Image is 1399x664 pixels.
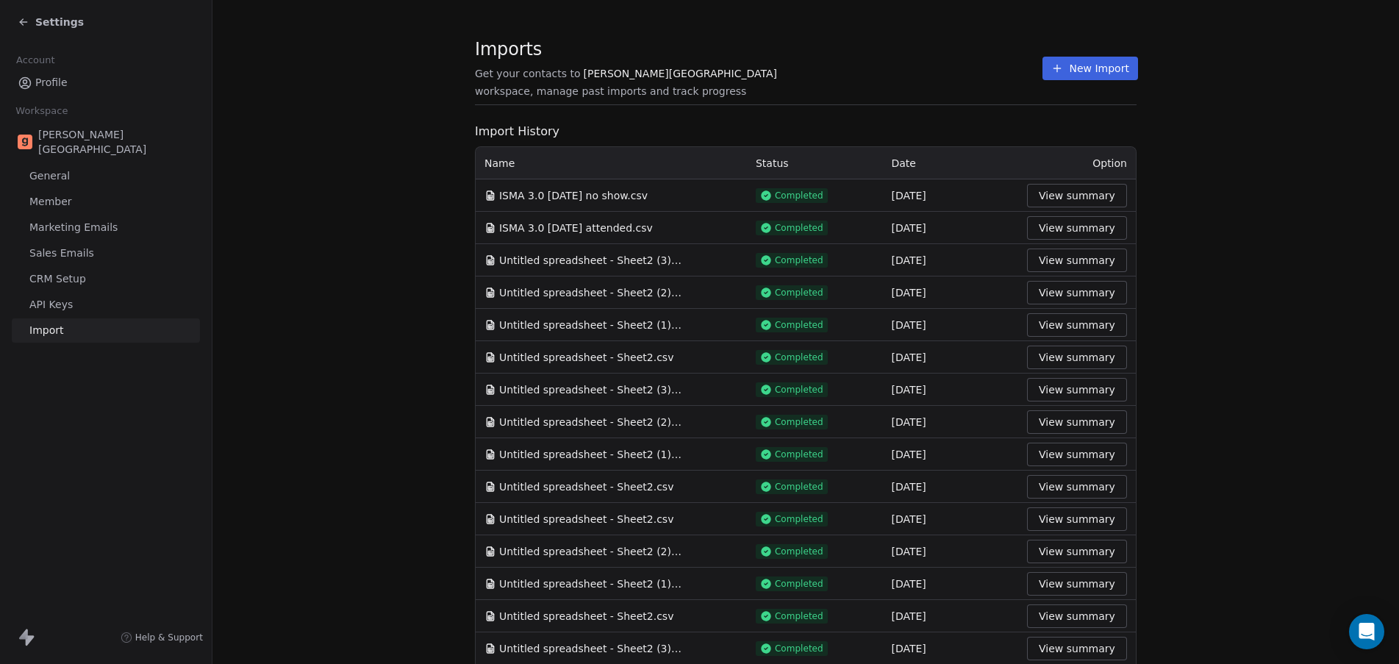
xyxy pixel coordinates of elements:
span: Workspace [10,100,74,122]
span: Import [29,323,63,338]
a: Sales Emails [12,241,200,265]
span: Completed [775,254,823,266]
div: [DATE] [891,544,1009,559]
div: [DATE] [891,318,1009,332]
span: Status [756,157,789,169]
button: View summary [1027,572,1127,596]
span: Completed [775,384,823,396]
button: New Import [1042,57,1137,80]
span: Untitled spreadsheet - Sheet2 (2).csv [499,285,683,300]
span: Completed [775,319,823,331]
span: Completed [775,610,823,622]
span: Import History [475,123,1137,140]
span: Completed [775,481,823,493]
span: workspace, manage past imports and track progress [475,84,746,99]
div: [DATE] [891,512,1009,526]
span: Imports [475,38,1043,60]
span: Name [484,156,515,171]
button: View summary [1027,443,1127,466]
span: Untitled spreadsheet - Sheet2 (1).csv [499,318,683,332]
div: [DATE] [891,641,1009,656]
div: [DATE] [891,382,1009,397]
span: Completed [775,190,823,201]
button: View summary [1027,378,1127,401]
span: Sales Emails [29,246,94,261]
span: Option [1092,157,1127,169]
div: [DATE] [891,188,1009,203]
span: Completed [775,351,823,363]
span: Get your contacts to [475,66,581,81]
button: View summary [1027,410,1127,434]
a: Marketing Emails [12,215,200,240]
span: Untitled spreadsheet - Sheet2 (3).csv [499,253,683,268]
div: [DATE] [891,285,1009,300]
span: Untitled spreadsheet - Sheet2 (2).csv [499,544,683,559]
span: Untitled spreadsheet - Sheet2.csv [499,479,673,494]
span: Completed [775,416,823,428]
span: Completed [775,578,823,590]
span: Untitled spreadsheet - Sheet2 (3).csv [499,641,683,656]
span: Completed [775,449,823,460]
button: View summary [1027,604,1127,628]
div: [DATE] [891,415,1009,429]
div: [DATE] [891,609,1009,624]
button: View summary [1027,475,1127,499]
button: View summary [1027,313,1127,337]
div: [DATE] [891,253,1009,268]
span: Untitled spreadsheet - Sheet2.csv [499,350,673,365]
button: View summary [1027,249,1127,272]
span: Completed [775,287,823,299]
span: General [29,168,70,184]
span: Untitled spreadsheet - Sheet2.csv [499,512,673,526]
span: CRM Setup [29,271,86,287]
button: View summary [1027,637,1127,660]
div: [DATE] [891,576,1009,591]
div: [DATE] [891,350,1009,365]
div: [DATE] [891,447,1009,462]
a: General [12,164,200,188]
span: Completed [775,546,823,557]
span: Untitled spreadsheet - Sheet2 (1).csv [499,447,683,462]
span: Completed [775,222,823,234]
a: Import [12,318,200,343]
span: Help & Support [135,632,203,643]
button: View summary [1027,507,1127,531]
button: View summary [1027,281,1127,304]
button: View summary [1027,540,1127,563]
div: Open Intercom Messenger [1349,614,1384,649]
span: [PERSON_NAME][GEOGRAPHIC_DATA] [583,66,776,81]
span: ISMA 3.0 [DATE] no show.csv [499,188,648,203]
span: Untitled spreadsheet - Sheet2 (3).csv [499,382,683,397]
span: Untitled spreadsheet - Sheet2.csv [499,609,673,624]
div: [DATE] [891,479,1009,494]
a: Help & Support [121,632,203,643]
span: Untitled spreadsheet - Sheet2 (1).csv [499,576,683,591]
span: Account [10,49,61,71]
span: Member [29,194,72,210]
a: CRM Setup [12,267,200,291]
button: View summary [1027,346,1127,369]
div: [DATE] [891,221,1009,235]
button: View summary [1027,216,1127,240]
a: Settings [18,15,84,29]
span: Marketing Emails [29,220,118,235]
span: Untitled spreadsheet - Sheet2 (2).csv [499,415,683,429]
span: Settings [35,15,84,29]
span: ISMA 3.0 [DATE] attended.csv [499,221,653,235]
button: View summary [1027,184,1127,207]
span: API Keys [29,297,73,313]
a: Member [12,190,200,214]
img: Goela%20School%20Logos%20(4).png [18,135,32,149]
span: Completed [775,643,823,654]
span: Completed [775,513,823,525]
span: Date [891,157,915,169]
span: [PERSON_NAME][GEOGRAPHIC_DATA] [38,127,194,157]
span: Profile [35,75,68,90]
a: API Keys [12,293,200,317]
a: Profile [12,71,200,95]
